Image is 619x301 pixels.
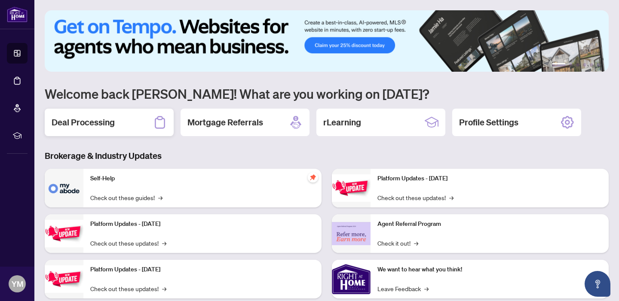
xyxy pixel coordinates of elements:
[377,174,602,183] p: Platform Updates - [DATE]
[377,238,418,248] a: Check it out!→
[308,172,318,182] span: pushpin
[90,265,315,274] p: Platform Updates - [DATE]
[332,174,371,201] img: Platform Updates - June 23, 2025
[576,63,579,67] button: 3
[459,116,518,128] h2: Profile Settings
[590,63,593,67] button: 5
[377,265,602,274] p: We want to hear what you think!
[158,193,162,202] span: →
[377,193,454,202] a: Check out these updates!→
[45,150,609,162] h3: Brokerage & Industry Updates
[12,278,23,290] span: YM
[52,116,115,128] h2: Deal Processing
[45,265,83,292] img: Platform Updates - July 21, 2025
[597,63,600,67] button: 6
[585,271,610,297] button: Open asap
[90,238,166,248] a: Check out these updates!→
[377,219,602,229] p: Agent Referral Program
[7,6,28,22] img: logo
[414,238,418,248] span: →
[45,220,83,247] img: Platform Updates - September 16, 2025
[323,116,361,128] h2: rLearning
[332,222,371,246] img: Agent Referral Program
[332,260,371,298] img: We want to hear what you think!
[449,193,454,202] span: →
[583,63,586,67] button: 4
[90,219,315,229] p: Platform Updates - [DATE]
[45,85,609,102] h1: Welcome back [PERSON_NAME]! What are you working on [DATE]?
[90,284,166,293] a: Check out these updates!→
[45,169,83,207] img: Self-Help
[424,284,429,293] span: →
[90,193,162,202] a: Check out these guides!→
[569,63,573,67] button: 2
[377,284,429,293] a: Leave Feedback→
[45,10,609,72] img: Slide 0
[552,63,566,67] button: 1
[162,284,166,293] span: →
[90,174,315,183] p: Self-Help
[187,116,263,128] h2: Mortgage Referrals
[162,238,166,248] span: →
